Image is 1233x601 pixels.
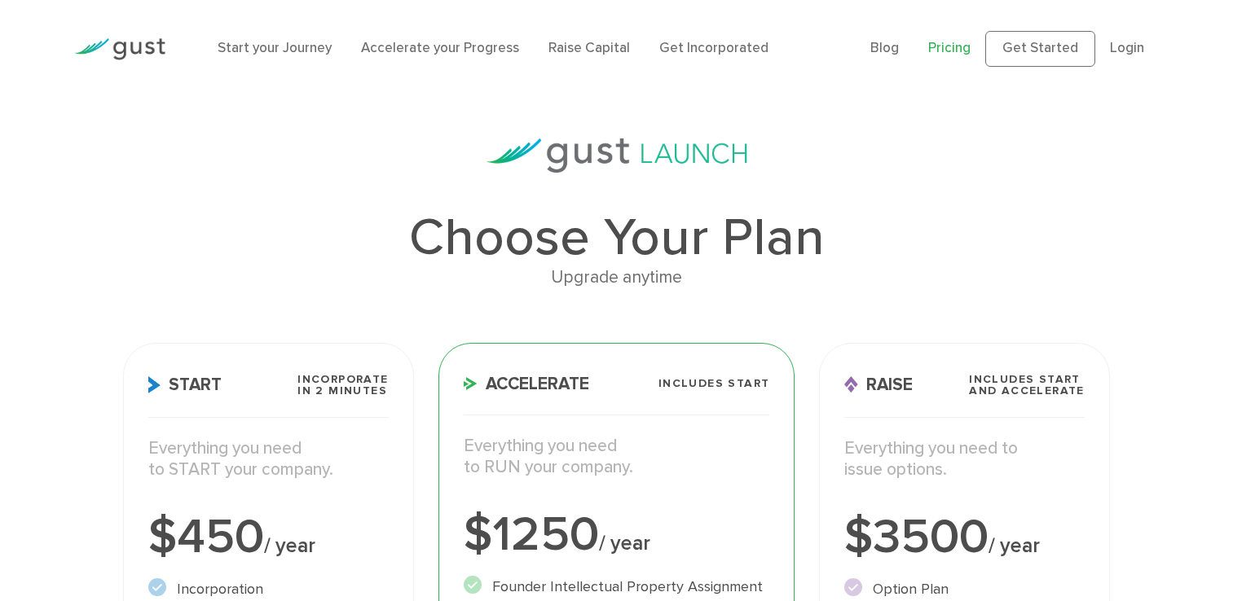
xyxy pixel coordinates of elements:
a: Blog [870,40,899,56]
img: Start Icon X2 [148,376,161,393]
span: Includes START and ACCELERATE [969,374,1085,397]
a: Get Incorporated [659,40,768,56]
div: $1250 [464,511,770,559]
span: Accelerate [464,375,589,393]
span: Incorporate in 2 Minutes [297,374,388,397]
span: Includes START [658,378,770,389]
div: Upgrade anytime [123,264,1110,292]
div: $3500 [844,513,1084,562]
span: / year [599,531,650,555]
li: Incorporation [148,578,388,600]
img: Gust Logo [74,38,165,60]
a: Login [1110,40,1144,56]
p: Everything you need to START your company. [148,438,388,481]
li: Founder Intellectual Property Assignment [464,576,770,598]
a: Raise Capital [548,40,630,56]
img: gust-launch-logos.svg [487,138,747,173]
a: Accelerate your Progress [361,40,519,56]
a: Start your Journey [218,40,332,56]
a: Pricing [928,40,971,56]
li: Option Plan [844,578,1084,600]
span: Raise [844,376,913,393]
span: / year [989,533,1040,558]
img: Accelerate Icon [464,377,478,390]
span: Start [148,376,222,393]
h1: Choose Your Plan [123,212,1110,264]
p: Everything you need to issue options. [844,438,1084,481]
p: Everything you need to RUN your company. [464,436,770,479]
span: / year [264,533,315,558]
img: Raise Icon [844,376,858,393]
a: Get Started [985,31,1095,67]
div: $450 [148,513,388,562]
